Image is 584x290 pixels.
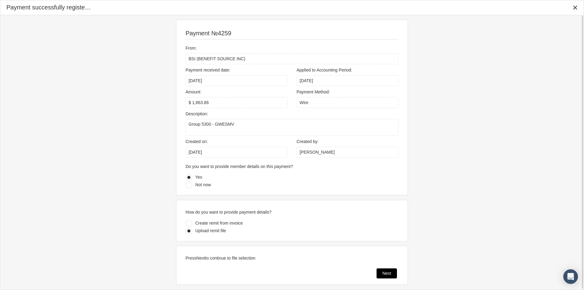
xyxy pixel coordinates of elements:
[186,255,398,261] p: Press to continue to file selection
[186,164,398,169] p: Do you want to provide member details on this payment?
[195,174,202,180] div: Yes
[186,209,398,215] p: How do you want to provide payment details?
[377,268,397,278] div: Next
[6,3,91,12] div: Payment successfully registered
[297,139,318,144] span: Created by:
[186,89,201,94] span: Amount:
[563,269,578,284] div: Open Intercom Messenger
[297,68,352,72] span: Applied to Accounting Period:
[570,2,581,13] div: Close
[195,227,226,234] div: Upload remit file
[186,111,208,116] span: Description:
[195,220,243,226] div: Create remit from invoice
[186,68,230,72] span: Payment received date:
[195,181,211,188] div: Not now
[297,89,330,94] span: Payment Method:
[186,139,208,144] span: Created on:
[186,46,197,51] span: From:
[186,30,231,37] span: Payment №4259
[382,271,391,276] span: Next
[196,256,205,260] b: Next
